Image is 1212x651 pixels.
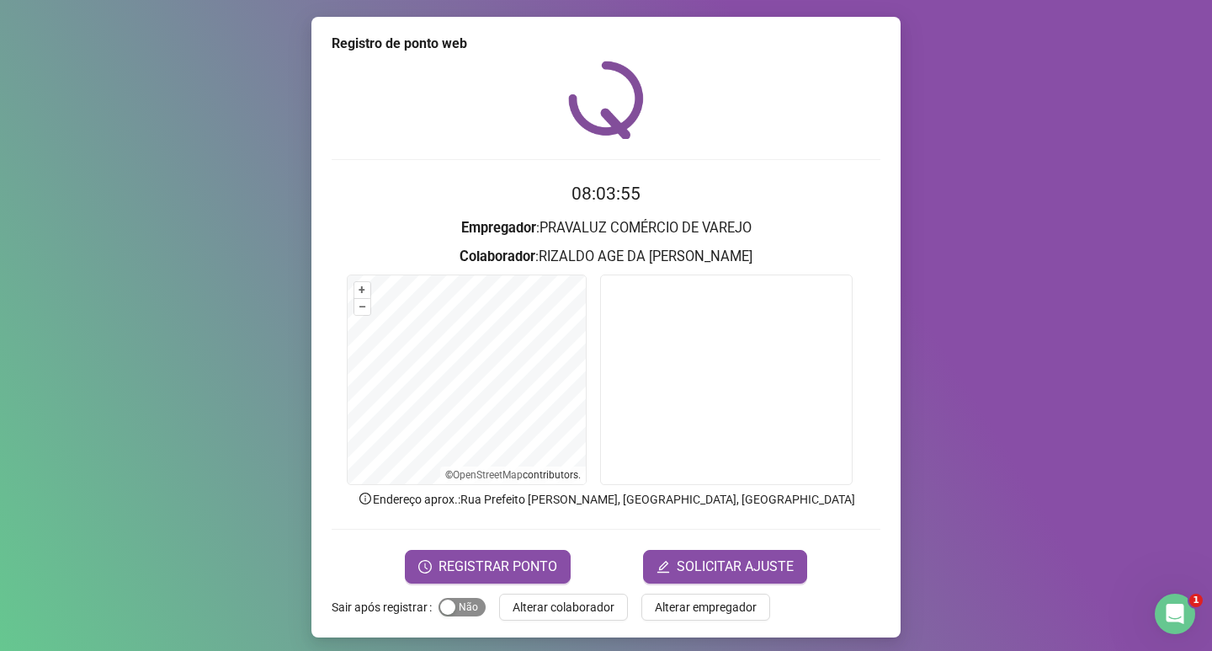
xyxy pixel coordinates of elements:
[641,594,770,621] button: Alterar empregador
[332,246,880,268] h3: : RIZALDO AGE DA [PERSON_NAME]
[643,550,807,584] button: editSOLICITAR AJUSTE
[677,557,794,577] span: SOLICITAR AJUSTE
[655,598,757,616] span: Alterar empregador
[332,594,439,621] label: Sair após registrar
[1189,594,1203,607] span: 1
[445,469,581,481] li: © contributors.
[656,560,670,574] span: edit
[571,184,641,204] time: 08:03:55
[568,61,644,139] img: QRPoint
[1155,594,1195,634] iframe: Intercom live chat
[405,550,571,584] button: REGISTRAR PONTO
[358,491,373,506] span: info-circle
[354,299,370,315] button: –
[513,598,614,616] span: Alterar colaborador
[332,34,880,54] div: Registro de ponto web
[499,594,628,621] button: Alterar colaborador
[460,248,535,264] strong: Colaborador
[461,220,536,236] strong: Empregador
[332,217,880,239] h3: : PRAVALUZ COMÉRCIO DE VAREJO
[354,282,370,298] button: +
[332,490,880,509] p: Endereço aprox. : Rua Prefeito [PERSON_NAME], [GEOGRAPHIC_DATA], [GEOGRAPHIC_DATA]
[418,560,432,574] span: clock-circle
[439,557,557,577] span: REGISTRAR PONTO
[453,469,523,481] a: OpenStreetMap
